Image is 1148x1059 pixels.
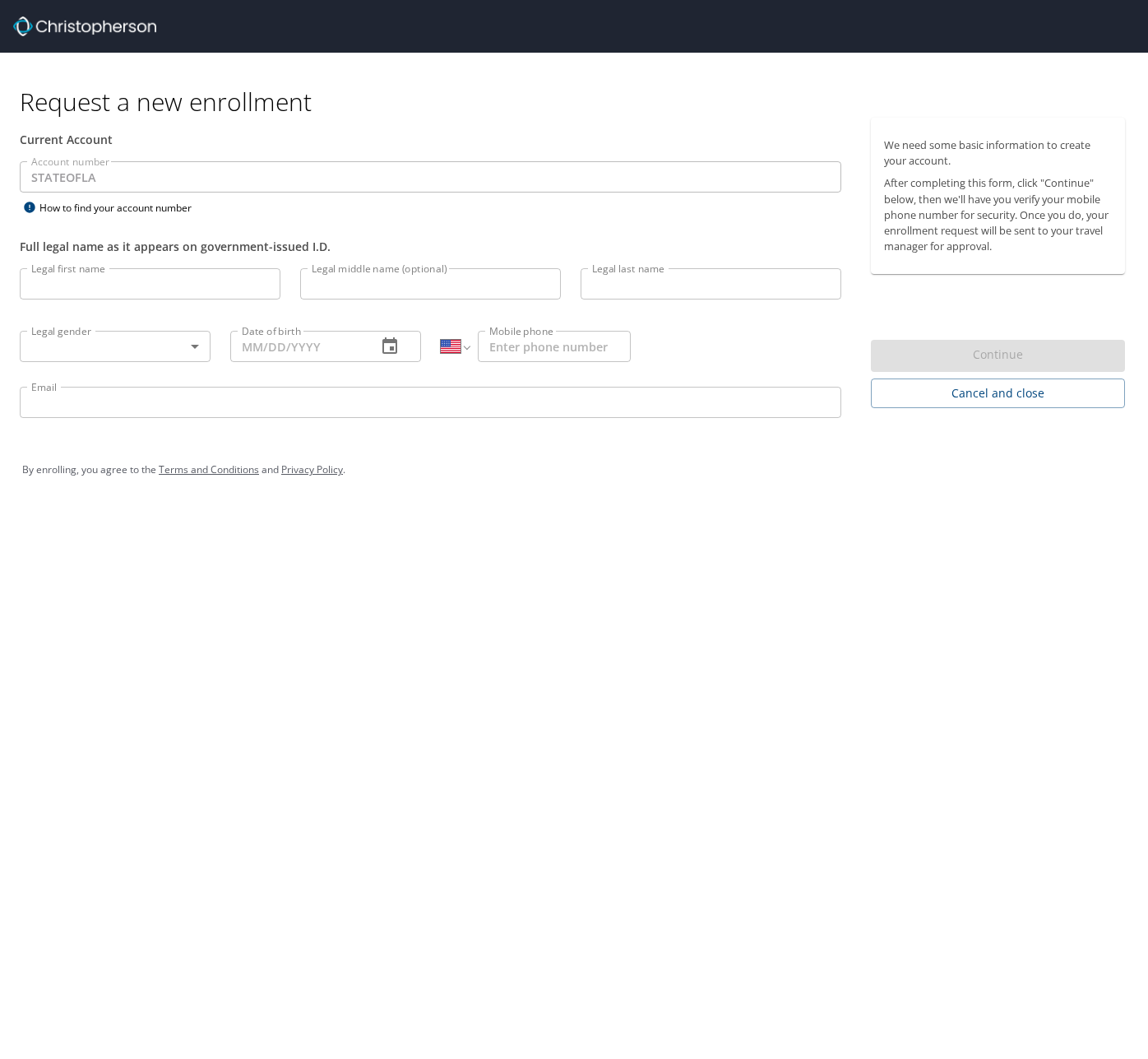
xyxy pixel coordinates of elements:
a: Terms and Conditions [159,462,259,476]
img: cbt logo [13,16,156,36]
div: By enrolling, you agree to the and . [22,449,1126,490]
a: Privacy Policy [281,462,343,476]
input: MM/DD/YYYY [230,331,363,362]
h1: Request a new enrollment [20,86,1138,118]
div: Full legal name as it appears on government-issued I.D. [20,238,841,255]
span: Cancel and close [884,383,1112,404]
button: Cancel and close [871,379,1125,409]
input: Enter phone number [478,331,631,362]
div: ​ [20,331,211,362]
div: How to find your account number [20,197,225,218]
div: Current Account [20,131,841,148]
p: We need some basic information to create your account. [884,137,1112,169]
p: After completing this form, click "Continue" below, then we'll have you verify your mobile phone ... [884,175,1112,254]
